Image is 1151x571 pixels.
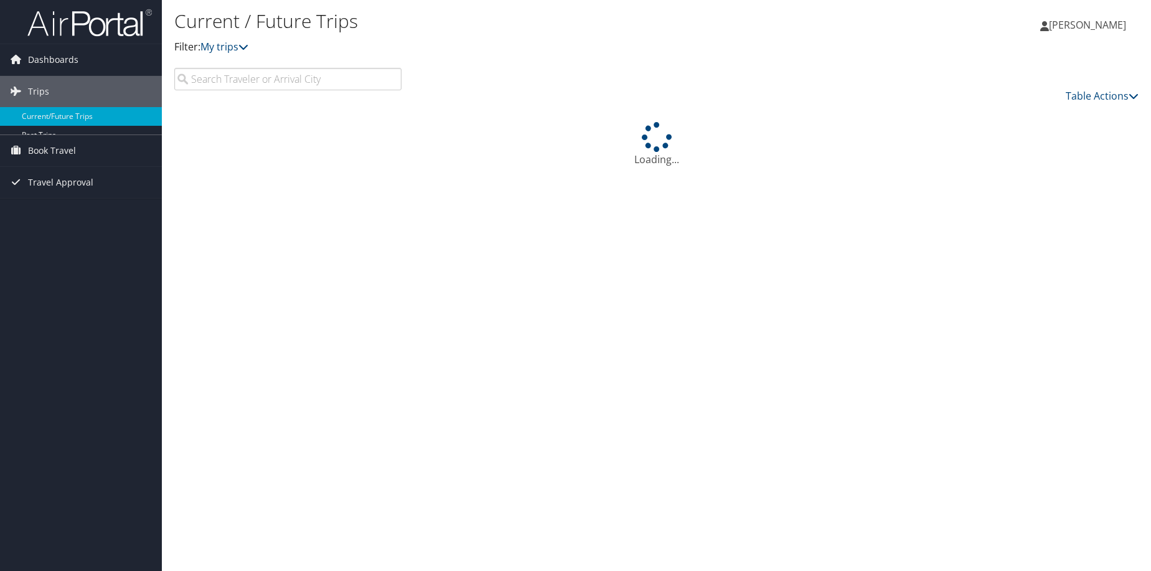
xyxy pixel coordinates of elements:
[28,76,49,107] span: Trips
[28,167,93,198] span: Travel Approval
[174,68,402,90] input: Search Traveler or Arrival City
[1040,6,1139,44] a: [PERSON_NAME]
[28,44,78,75] span: Dashboards
[174,8,817,34] h1: Current / Future Trips
[27,8,152,37] img: airportal-logo.png
[174,122,1139,167] div: Loading...
[1066,89,1139,103] a: Table Actions
[1049,18,1126,32] span: [PERSON_NAME]
[28,135,76,166] span: Book Travel
[174,39,817,55] p: Filter:
[200,40,248,54] a: My trips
